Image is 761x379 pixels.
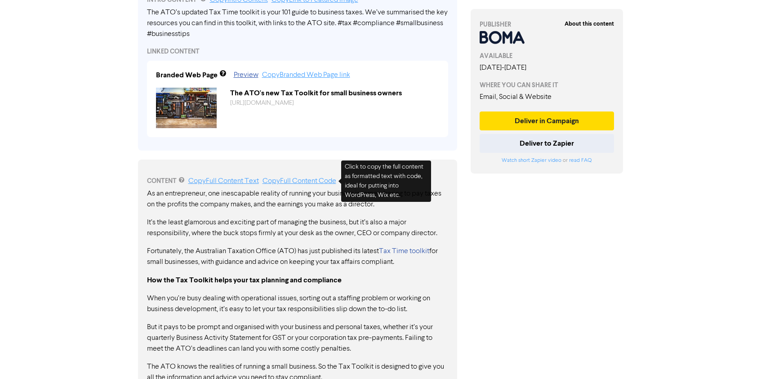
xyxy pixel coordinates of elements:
[147,276,342,285] strong: How the Tax Toolkit helps your tax planning and compliance
[147,7,448,40] div: The ATO’s updated Tax Time toolkit is your 101 guide to business taxes. We’ve summarised the key ...
[480,20,614,29] div: PUBLISHER
[223,88,446,98] div: The ATO's new Tax Toolkit for small business owners
[188,178,259,185] a: Copy Full Content Text
[480,156,614,165] div: or
[379,248,429,255] a: Tax Time toolkit
[480,111,614,130] button: Deliver in Campaign
[147,176,448,187] div: CONTENT
[230,100,294,106] a: [URL][DOMAIN_NAME]
[480,51,614,61] div: AVAILABLE
[147,217,448,239] p: It’s the least glamorous and exciting part of managing the business, but it’s also a major respon...
[147,246,448,268] p: Fortunately, the Australian Taxation Office (ATO) has just published its latest for small busines...
[223,98,446,108] div: https://public2.bomamarketing.com/cp/5liLTCIpEeYwaVRCtWYThn?sa=8nLbFDF4
[147,293,448,315] p: When you’re busy dealing with operational issues, sorting out a staffing problem or working on bu...
[480,92,614,103] div: Email, Social & Website
[565,20,614,27] strong: About this content
[480,134,614,153] button: Deliver to Zapier
[480,80,614,90] div: WHERE YOU CAN SHARE IT
[147,188,448,210] p: As an entrepreneur, one inescapable reality of running your business is remembering to pay taxes ...
[480,62,614,73] div: [DATE] - [DATE]
[262,71,350,79] a: Copy Branded Web Page link
[234,71,258,79] a: Preview
[341,161,431,202] div: Click to copy the full content as formatted text with code, ideal for putting into WordPress, Wix...
[147,322,448,354] p: But it pays to be prompt and organised with your business and personal taxes, whether it’s your q...
[263,178,336,185] a: Copy Full Content Code
[156,70,218,80] div: Branded Web Page
[147,47,448,56] div: LINKED CONTENT
[569,158,592,163] a: read FAQ
[502,158,561,163] a: Watch short Zapier video
[716,336,761,379] iframe: Chat Widget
